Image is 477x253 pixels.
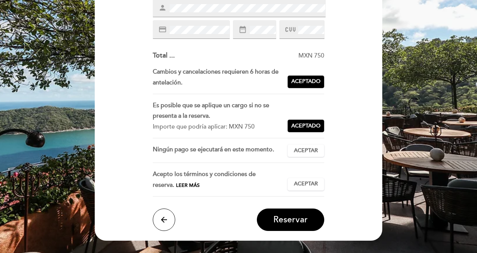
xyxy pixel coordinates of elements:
span: Aceptar [294,180,318,188]
span: Leer más [176,182,200,188]
div: Importe que podría aplicar: MXN 750 [153,121,282,132]
i: date_range [238,25,247,34]
span: Total ... [153,51,175,59]
div: MXN 750 [175,52,325,60]
span: Aceptado [291,122,320,130]
button: Aceptar [288,144,324,157]
button: arrow_back [153,209,175,231]
i: person [158,4,167,12]
div: Es posible que se aplique un cargo si no se presenta a la reserva. [153,100,282,122]
div: Ningún pago se ejecutará en este momento. [153,144,288,157]
i: credit_card [158,25,167,34]
button: Reservar [257,209,324,231]
button: Aceptado [288,120,324,132]
span: Reservar [273,215,308,225]
span: Aceptado [291,78,320,86]
button: Aceptar [288,178,324,191]
span: Aceptar [294,147,318,155]
div: Acepto los términos y condiciones de reserva. [153,169,288,191]
div: Cambios y cancelaciones requieren 6 horas de antelación. [153,67,288,88]
button: Aceptado [288,75,324,88]
i: arrow_back [159,215,168,224]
